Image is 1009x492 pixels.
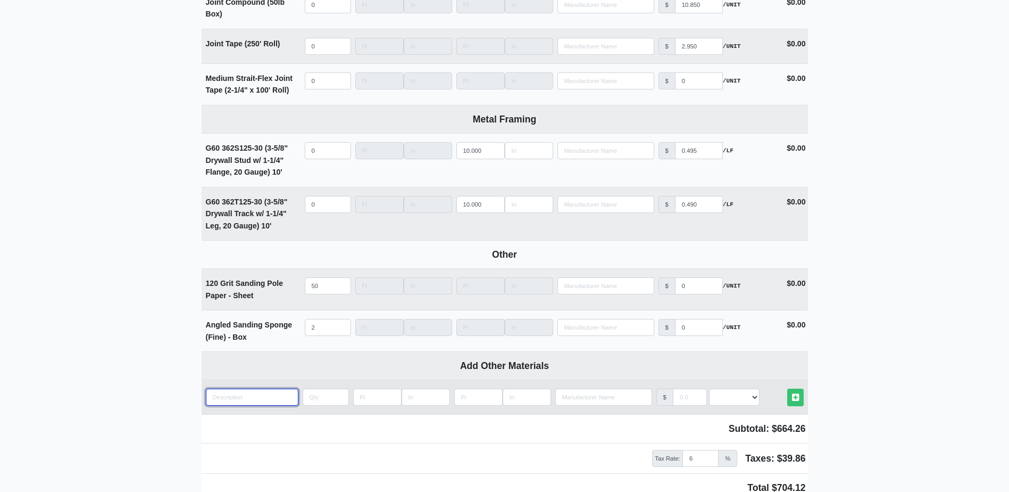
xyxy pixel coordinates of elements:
[658,72,676,89] div: $
[675,72,723,89] input: manufacturer
[787,74,805,83] strong: $0.00
[555,389,652,406] input: Search
[723,76,741,86] strong: /UNIT
[557,142,654,159] input: Search
[557,196,654,213] input: Search
[652,450,683,467] span: Tax Rate:
[206,74,293,95] strong: Medium Strait-Flex Joint Tape (2-1/4" x 100' Roll)
[355,72,404,89] input: Length
[404,38,452,55] input: Length
[787,144,805,152] strong: $0.00
[658,277,676,294] div: $
[404,277,452,294] input: Length
[729,423,806,434] span: Subtotal: $664.26
[787,321,805,329] strong: $0.00
[305,196,351,213] input: quantity
[305,277,351,294] input: quantity
[557,319,654,336] input: Search
[206,198,288,230] strong: G60 362T125-30 (3-5/8" Drywall Track w/ 1-1/4" Leg, 20 Gauge)
[658,319,676,336] div: $
[206,321,293,341] strong: Angled Sanding Sponge (Fine) - Box
[557,38,654,55] input: Search
[787,39,805,48] strong: $0.00
[460,360,549,371] b: Add Other Materials
[355,319,404,336] input: Length
[456,319,505,336] input: Length
[404,319,452,336] input: Length
[402,389,450,406] input: Length
[272,168,282,176] span: 10'
[503,389,551,406] input: Length
[353,389,402,406] input: Length
[505,277,553,294] input: Length
[456,72,505,89] input: Length
[505,142,553,159] input: Length
[456,38,505,55] input: Length
[723,200,733,209] strong: /LF
[355,196,404,213] input: Length
[492,249,517,260] b: Other
[305,319,351,336] input: quantity
[658,38,676,55] div: $
[656,389,673,406] div: $
[456,196,505,213] input: Length
[675,277,723,294] input: manufacturer
[658,196,676,213] div: $
[456,142,505,159] input: Length
[675,142,723,159] input: manufacturer
[557,277,654,294] input: Search
[745,451,805,466] span: Taxes: $39.86
[473,114,536,125] b: Metal Framing
[355,38,404,55] input: Length
[305,142,351,159] input: quantity
[723,323,741,332] strong: /UNIT
[723,146,733,155] strong: /LF
[456,277,505,294] input: Length
[261,222,271,230] span: 10'
[787,279,805,288] strong: $0.00
[305,72,351,89] input: quantity
[723,281,741,291] strong: /UNIT
[303,389,349,406] input: quantity
[404,72,452,89] input: Length
[505,72,553,89] input: Length
[718,450,737,467] span: %
[675,38,723,55] input: manufacturer
[404,142,452,159] input: Length
[404,196,452,213] input: Length
[206,39,280,48] strong: Joint Tape (250' Roll)
[673,389,707,406] input: manufacturer
[305,38,351,55] input: quantity
[557,72,654,89] input: Search
[355,277,404,294] input: Length
[675,319,723,336] input: manufacturer
[723,42,741,51] strong: /UNIT
[355,142,404,159] input: Length
[675,196,723,213] input: manufacturer
[505,196,553,213] input: Length
[505,319,553,336] input: Length
[454,389,503,406] input: Length
[787,198,805,206] strong: $0.00
[206,144,288,176] strong: G60 362S125-30 (3-5/8" Drywall Stud w/ 1-1/4" Flange, 20 Gauge)
[206,389,298,406] input: quantity
[206,279,283,300] strong: 120 Grit Sanding Pole Paper - Sheet
[505,38,553,55] input: Length
[658,142,676,159] div: $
